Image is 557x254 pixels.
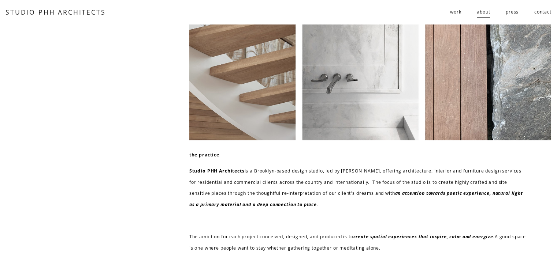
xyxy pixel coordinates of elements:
a: about [477,6,490,18]
a: folder dropdown [450,6,461,18]
span: work [450,7,461,18]
a: STUDIO PHH ARCHITECTS [5,8,105,16]
em: create spatial experiences that inspire, calm and energize [353,234,493,240]
em: an attention towards poetic experience, natural light as a primary material and a deep connection... [189,190,524,207]
strong: Studio PHH Architects [189,168,245,174]
strong: the practice [189,152,219,158]
p: is a Brooklyn-based design studio, led by [PERSON_NAME], offering architecture, interior and furn... [189,166,528,210]
a: contact [534,6,552,18]
em: . [317,201,318,208]
p: The ambition for each project conceived, designed, and produced is to A good space is one where p... [189,231,528,254]
em: . [493,234,495,240]
a: press [506,6,519,18]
